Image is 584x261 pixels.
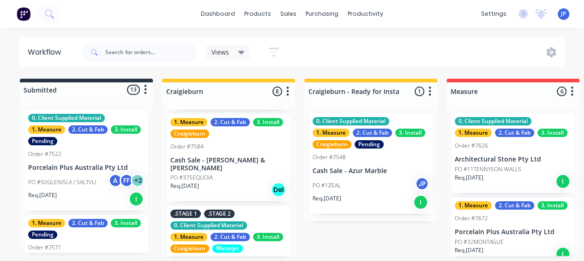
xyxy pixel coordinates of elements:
[455,142,488,150] div: Order #7626
[313,153,346,162] div: Order #7548
[495,129,534,137] div: 2. Cut & Fab
[395,129,425,137] div: 3. Install
[301,7,343,21] div: purchasing
[276,7,301,21] div: sales
[68,125,108,134] div: 2. Cut & Fab
[170,156,287,172] p: Cash Sale - [PERSON_NAME] & [PERSON_NAME]
[455,214,488,223] div: Order #7672
[537,129,567,137] div: 3. Install
[455,129,492,137] div: 1. Measure
[313,140,351,149] div: Craigieburn
[415,177,429,191] div: JP
[105,43,197,62] input: Search for orders...
[212,244,243,253] div: Waterjet
[455,155,571,163] p: Architectural Stone Pty Ltd
[108,174,122,187] div: A
[555,174,570,189] div: I
[170,143,204,151] div: Order #7584
[455,174,483,182] p: Req. [DATE]
[455,228,571,236] p: Porcelain Plus Australia Pty Ltd
[28,47,66,58] div: Workflow
[413,195,428,210] div: I
[355,140,384,149] div: Pending
[17,7,30,21] img: Factory
[455,246,483,255] p: Req. [DATE]
[170,130,209,138] div: Craigieburn
[28,114,105,122] div: 0. Client Supplied Material
[240,7,276,21] div: products
[167,114,290,202] div: 1. Measure2. Cut & Fab3. InstallCraigieburnOrder #7584Cash Sale - [PERSON_NAME] & [PERSON_NAME]PO...
[455,165,521,174] p: PO #11TENNYSON-WALLS
[120,174,133,187] div: FF
[170,174,213,182] p: PO #37SEQUOIA
[253,233,283,241] div: 3. Install
[129,192,144,206] div: I
[204,210,235,218] div: .STAGE 2
[211,233,250,241] div: 2. Cut & Fab
[131,174,144,187] div: + 2
[28,137,57,145] div: Pending
[343,7,388,21] div: productivity
[495,201,534,210] div: 2. Cut & Fab
[211,118,250,126] div: 2. Cut & Fab
[313,129,349,137] div: 1. Measure
[111,125,141,134] div: 3. Install
[28,125,65,134] div: 1. Measure
[170,244,209,253] div: Craigieburn
[561,10,566,18] span: JP
[455,238,504,246] p: PO #32MONTAGUE
[537,201,567,210] div: 3. Install
[253,118,283,126] div: 3. Install
[455,117,531,125] div: 0. Client Supplied Material
[170,221,247,230] div: 0. Client Supplied Material
[455,201,492,210] div: 1. Measure
[28,219,65,227] div: 1. Measure
[170,118,207,126] div: 1. Measure
[28,178,96,186] p: PO #92GLENISLA / SALTVU
[170,210,201,218] div: .STAGE 1
[476,7,511,21] div: settings
[111,219,141,227] div: 3. Install
[24,110,148,211] div: 0. Client Supplied Material1. Measure2. Cut & Fab3. InstallPendingOrder #7522Porcelain Plus Austr...
[309,113,433,214] div: 0. Client Supplied Material1. Measure2. Cut & Fab3. InstallCraigieburnPendingOrder #7548Cash Sale...
[313,117,389,125] div: 0. Client Supplied Material
[170,233,207,241] div: 1. Measure
[28,230,57,239] div: Pending
[313,181,341,190] p: PO #1ZEAL
[313,167,429,175] p: Cash Sale - Azur Marble
[313,194,341,203] p: Req. [DATE]
[271,182,286,197] div: Del
[196,7,240,21] a: dashboard
[28,243,61,252] div: Order #7571
[28,150,61,158] div: Order #7522
[28,191,57,199] p: Req. [DATE]
[211,47,229,57] span: Views
[353,129,392,137] div: 2. Cut & Fab
[68,219,108,227] div: 2. Cut & Fab
[28,164,144,172] p: Porcelain Plus Australia Pty Ltd
[451,113,575,193] div: 0. Client Supplied Material1. Measure2. Cut & Fab3. InstallOrder #7626Architectural Stone Pty Ltd...
[170,182,199,190] p: Req. [DATE]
